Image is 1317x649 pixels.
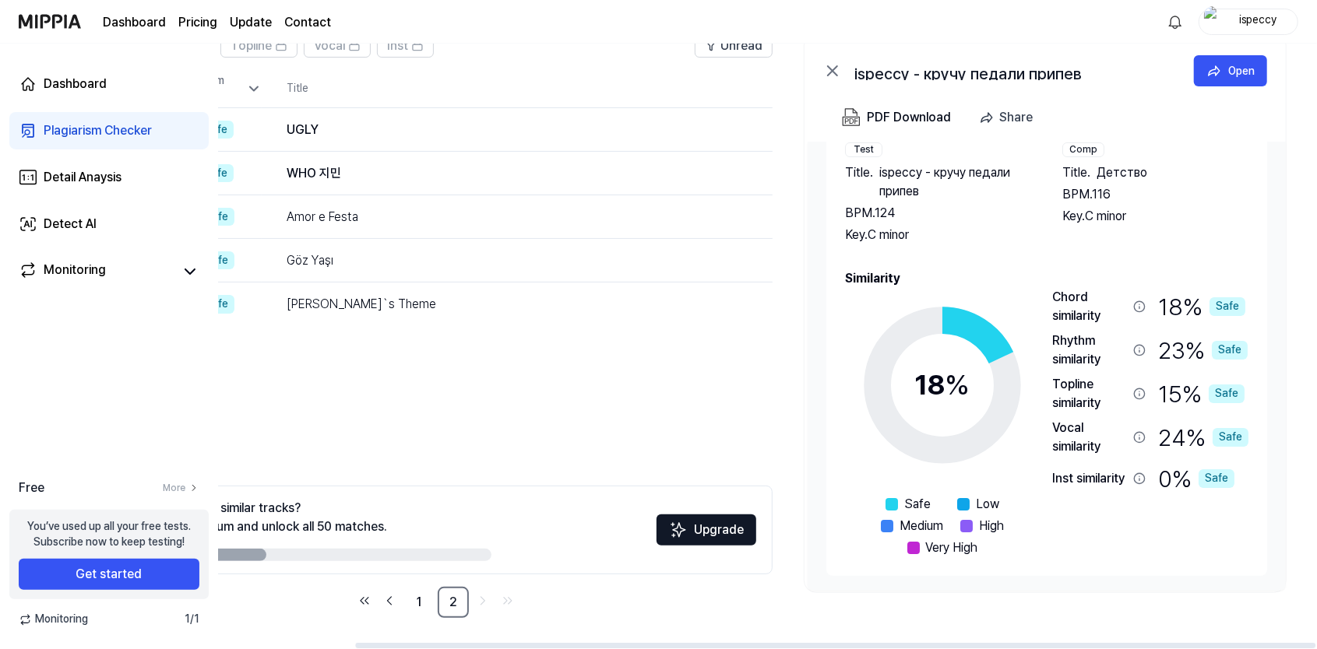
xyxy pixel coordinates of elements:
div: 0 % [1158,462,1234,495]
div: Detect AI [44,215,97,233]
span: Monitoring [19,612,88,627]
a: Plagiarism Checker [9,112,209,149]
button: Vocal [304,33,371,58]
span: Title . [845,163,873,201]
div: Want to see more similar tracks? Upgrade to Premium and unlock all 50 matches. [116,499,387,536]
a: Song InfoTestTitle.ispeccy - кручу педали припевBPM.124Key.C minorCompTitle.ДетствоBPM.116Key.C m... [808,142,1286,591]
span: ispeccy - кручу педали припев [879,163,1031,201]
div: PDF Download [867,107,951,128]
a: Go to first page [354,590,375,612]
a: Go to last page [497,590,519,612]
span: Inst [387,37,408,55]
div: Safe [1209,384,1245,403]
a: Contact [284,13,331,32]
span: Детство [1097,163,1147,182]
a: Detail Anaysis [9,159,209,196]
a: Pricing [178,13,217,32]
img: Sparkles [669,521,688,539]
img: PDF Download [842,108,861,127]
div: Amor e Festa [287,208,748,226]
div: Vocal similarity [1052,419,1127,456]
button: Upgrade [657,514,756,546]
button: Inst [377,33,434,58]
h2: Similarity [845,269,1248,288]
button: profileispeccy [1199,9,1298,35]
div: Open [1228,62,1255,79]
button: Get started [19,559,199,590]
div: 18 % [1158,288,1245,325]
span: Title . [1062,163,1090,182]
a: Dashboard [9,65,209,103]
div: BPM. 116 [1062,185,1248,204]
div: UGLY [287,121,748,139]
div: 23 % [1158,332,1248,369]
div: [PERSON_NAME]`s Theme [287,295,748,314]
div: 18 [915,364,970,406]
div: Topline similarity [1052,375,1127,412]
div: Inst similarity [1052,469,1127,488]
div: Chord similarity [1052,288,1127,325]
a: Go to next page [472,590,494,612]
a: 1 [403,587,435,618]
div: Test [845,142,882,157]
nav: pagination [100,587,773,618]
a: Update [230,13,272,32]
div: 15 % [1158,375,1245,412]
span: Topline [231,37,272,55]
button: Open [1194,55,1267,86]
div: ispeccy [1227,12,1288,30]
span: Unread [720,37,762,55]
a: Go to previous page [379,590,400,612]
span: 1 / 1 [185,612,199,627]
button: Topline [220,33,298,58]
button: Unread [695,33,773,58]
div: Key. C minor [845,226,1031,244]
div: You’ve used up all your free tests. Subscribe now to keep testing! [27,519,191,549]
span: Medium [900,517,943,535]
button: Share [973,102,1045,133]
a: Dashboard [103,13,166,32]
div: Monitoring [44,261,106,282]
span: Vocal [314,37,345,55]
a: 2 [438,587,469,618]
div: Safe [1212,341,1248,360]
img: profile [1204,6,1223,37]
div: Safe [1213,428,1248,447]
div: Detail Anaysis [44,168,121,187]
div: Share [999,107,1033,128]
div: WHO 지민 [287,164,748,183]
div: Rhythm similarity [1052,332,1127,369]
span: Low [976,495,999,514]
div: Dashboard [44,75,107,93]
a: SparklesUpgrade [657,528,756,542]
img: 알림 [1166,12,1185,31]
span: Very High [926,538,978,557]
span: High [979,517,1004,535]
div: BPM. 124 [845,204,1031,223]
div: ispeccy - кручу педали припев [854,61,1166,80]
th: Title [287,70,773,107]
div: Plagiarism Checker [44,121,152,140]
span: Safe [904,495,931,514]
button: PDF Download [839,102,954,133]
div: Safe [1210,297,1245,316]
div: Plagiarism Rate [174,73,262,103]
div: Göz Yaşı [287,251,748,270]
div: Safe [1199,469,1234,488]
span: % [945,368,970,402]
a: Detect AI [9,205,209,243]
span: Free [19,479,44,497]
div: 24 % [1158,419,1248,456]
div: Key. C minor [1062,207,1248,226]
a: Monitoring [19,261,174,282]
div: Comp [1062,142,1104,157]
a: More [163,482,199,495]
